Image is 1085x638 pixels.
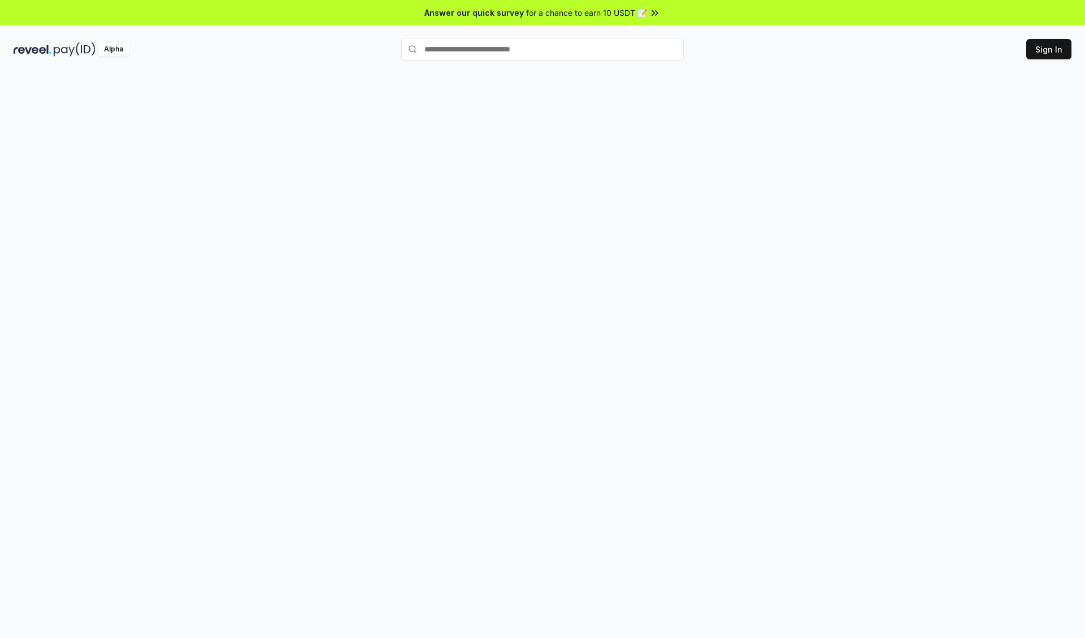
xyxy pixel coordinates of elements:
img: reveel_dark [14,42,51,57]
img: pay_id [54,42,96,57]
span: for a chance to earn 10 USDT 📝 [526,7,647,19]
span: Answer our quick survey [424,7,524,19]
div: Alpha [98,42,129,57]
button: Sign In [1026,39,1071,59]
